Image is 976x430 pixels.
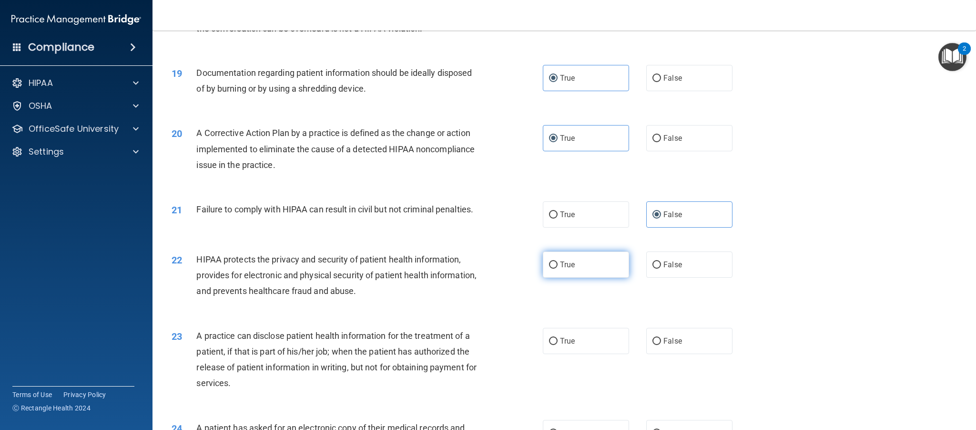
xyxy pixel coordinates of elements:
[63,390,106,399] a: Privacy Policy
[549,135,558,142] input: True
[928,364,965,400] iframe: Drift Widget Chat Controller
[12,390,52,399] a: Terms of Use
[29,77,53,89] p: HIPAA
[172,331,182,342] span: 23
[549,262,558,269] input: True
[549,211,558,219] input: True
[11,77,139,89] a: HIPAA
[196,254,477,296] span: HIPAA protects the privacy and security of patient health information, provides for electronic an...
[560,260,575,269] span: True
[196,7,470,33] span: Employees having a conversation about a patient in a public area where the conversation can be ov...
[172,204,182,216] span: 21
[652,262,661,269] input: False
[12,403,91,413] span: Ⓒ Rectangle Health 2024
[663,210,682,219] span: False
[196,331,477,388] span: A practice can disclose patient health information for the treatment of a patient, if that is par...
[172,254,182,266] span: 22
[11,123,139,135] a: OfficeSafe University
[549,75,558,82] input: True
[11,146,139,157] a: Settings
[11,10,141,29] img: PMB logo
[196,204,473,214] span: Failure to comply with HIPAA can result in civil but not criminal penalties.
[652,135,661,142] input: False
[652,338,661,345] input: False
[172,68,182,79] span: 19
[560,134,575,143] span: True
[560,73,575,83] span: True
[560,210,575,219] span: True
[29,123,119,135] p: OfficeSafe University
[549,338,558,345] input: True
[29,146,64,157] p: Settings
[560,336,575,346] span: True
[663,336,682,346] span: False
[29,100,52,112] p: OSHA
[196,128,475,169] span: A Corrective Action Plan by a practice is defined as the change or action implemented to eliminat...
[963,49,966,61] div: 2
[663,260,682,269] span: False
[663,73,682,83] span: False
[172,128,182,139] span: 20
[28,41,94,54] h4: Compliance
[652,211,661,219] input: False
[652,75,661,82] input: False
[663,134,682,143] span: False
[11,100,139,112] a: OSHA
[938,43,966,71] button: Open Resource Center, 2 new notifications
[196,68,472,94] span: Documentation regarding patient information should be ideally disposed of by burning or by using ...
